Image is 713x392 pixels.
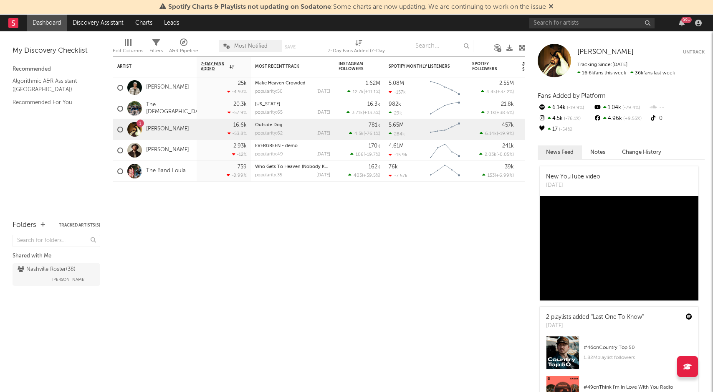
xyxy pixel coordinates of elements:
[255,81,306,86] a: Make Heaven Crowded
[238,164,247,170] div: 759
[522,83,556,93] div: 42.8
[328,46,390,56] div: 7-Day Fans Added (7-Day Fans Added)
[538,102,593,113] div: 6.14k
[389,152,407,158] div: -15.9k
[538,113,593,124] div: 4.5k
[255,64,318,69] div: Most Recent Track
[549,4,554,10] span: Dismiss
[234,43,268,49] span: Most Notified
[482,173,514,178] div: ( )
[13,220,36,230] div: Folders
[255,131,283,136] div: popularity: 62
[389,89,406,95] div: -157k
[546,322,644,330] div: [DATE]
[366,81,380,86] div: 1.62M
[622,117,642,121] span: +9.55 %
[593,113,649,124] div: 4.96k
[347,89,380,94] div: ( )
[472,61,501,71] div: Spotify Followers
[365,90,379,94] span: +11.1 %
[538,93,606,99] span: Fans Added by Platform
[353,90,364,94] span: 12.7k
[146,84,189,91] a: [PERSON_NAME]
[255,81,330,86] div: Make Heaven Crowded
[577,48,634,56] a: [PERSON_NAME]
[497,90,513,94] span: +37.2 %
[546,313,644,322] div: 2 playlists added
[522,145,556,155] div: 75.5
[227,173,247,178] div: -8.99 %
[496,111,513,115] span: +38.6 %
[566,106,584,110] span: -19.9 %
[426,98,464,119] svg: Chart title
[228,110,247,115] div: -57.9 %
[168,4,331,10] span: Spotify Charts & Playlists not updating on Sodatone
[502,122,514,128] div: 457k
[18,265,76,275] div: Nashville Roster ( 38 )
[117,64,180,69] div: Artist
[389,164,398,170] div: 76k
[479,152,514,157] div: ( )
[365,132,379,136] span: -76.1 %
[255,123,330,127] div: Outside Dog
[27,15,67,31] a: Dashboard
[352,111,363,115] span: 3.71k
[354,173,362,178] span: 403
[52,275,86,285] span: [PERSON_NAME]
[485,153,496,157] span: 2.03k
[255,89,283,94] div: popularity: 50
[348,173,380,178] div: ( )
[113,46,143,56] div: Edit Columns
[426,140,464,161] svg: Chart title
[389,173,407,178] div: -7.57k
[13,235,100,247] input: Search for folders...
[285,45,296,49] button: Save
[584,353,692,363] div: 1.82M playlist followers
[346,110,380,115] div: ( )
[13,263,100,286] a: Nashville Roster(38)[PERSON_NAME]
[499,81,514,86] div: 2.55M
[522,62,543,72] div: Jump Score
[169,36,198,60] div: A&R Pipeline
[577,71,675,76] span: 36k fans last week
[582,145,614,159] button: Notes
[546,173,600,181] div: New YouTube video
[146,102,207,116] a: The [DEMOGRAPHIC_DATA]
[364,111,379,115] span: +13.3 %
[13,251,100,261] div: Shared with Me
[339,61,368,71] div: Instagram Followers
[316,89,330,94] div: [DATE]
[146,168,186,175] a: The Band Loula
[169,46,198,56] div: A&R Pipeline
[584,343,692,353] div: # 46 on Country Top 50
[149,46,163,56] div: Filters
[349,131,380,136] div: ( )
[158,15,185,31] a: Leads
[365,153,379,157] span: -19.7 %
[255,165,338,169] a: Who Gets To Heaven (Nobody Knows)
[59,223,100,227] button: Tracked Artists(5)
[563,117,581,121] span: -76.1 %
[201,61,228,71] span: 7-Day Fans Added
[389,81,404,86] div: 5.08M
[621,106,640,110] span: -79.4 %
[502,143,514,149] div: 241k
[496,173,513,178] span: +6.99 %
[498,132,513,136] span: -19.9 %
[577,71,626,76] span: 16.6k fans this week
[546,181,600,190] div: [DATE]
[328,36,390,60] div: 7-Day Fans Added (7-Day Fans Added)
[255,110,283,115] div: popularity: 65
[316,110,330,115] div: [DATE]
[255,144,330,148] div: EVERGREEN - demo
[481,89,514,94] div: ( )
[505,164,514,170] div: 39k
[255,123,283,127] a: Outside Dog
[232,152,247,157] div: -12 %
[233,122,247,128] div: 16.6k
[389,122,404,128] div: 5.65M
[363,173,379,178] span: +39.5 %
[316,152,330,157] div: [DATE]
[389,64,451,69] div: Spotify Monthly Listeners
